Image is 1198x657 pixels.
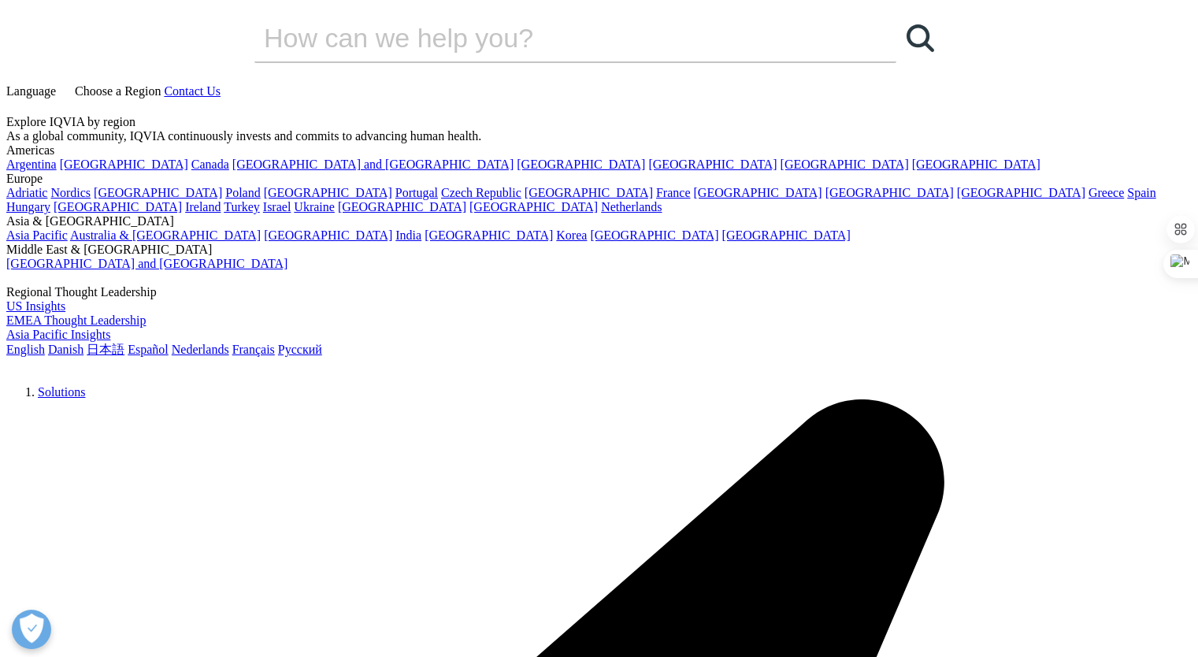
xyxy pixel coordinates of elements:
[590,228,718,242] a: [GEOGRAPHIC_DATA]
[38,385,85,399] a: Solutions
[75,84,161,98] span: Choose a Region
[907,24,934,52] svg: Search
[254,14,851,61] input: Search
[1127,186,1155,199] a: Spain
[395,186,438,199] a: Portugal
[781,158,909,171] a: [GEOGRAPHIC_DATA]
[6,214,1192,228] div: Asia & [GEOGRAPHIC_DATA]
[94,186,222,199] a: [GEOGRAPHIC_DATA]
[185,200,221,213] a: Ireland
[395,228,421,242] a: India
[48,343,83,356] a: Danish
[441,186,521,199] a: Czech Republic
[338,200,466,213] a: [GEOGRAPHIC_DATA]
[6,228,68,242] a: Asia Pacific
[6,200,50,213] a: Hungary
[70,228,261,242] a: Australia & [GEOGRAPHIC_DATA]
[264,228,392,242] a: [GEOGRAPHIC_DATA]
[60,158,188,171] a: [GEOGRAPHIC_DATA]
[50,186,91,199] a: Nordics
[601,200,662,213] a: Netherlands
[425,228,553,242] a: [GEOGRAPHIC_DATA]
[656,186,691,199] a: France
[6,285,1192,299] div: Regional Thought Leadership
[694,186,822,199] a: [GEOGRAPHIC_DATA]
[825,186,954,199] a: [GEOGRAPHIC_DATA]
[6,314,146,327] a: EMEA Thought Leadership
[232,343,275,356] a: Français
[648,158,777,171] a: [GEOGRAPHIC_DATA]
[164,84,221,98] a: Contact Us
[6,172,1192,186] div: Europe
[1089,186,1124,199] a: Greece
[172,343,229,356] a: Nederlands
[278,343,322,356] a: Русский
[6,115,1192,129] div: Explore IQVIA by region
[232,158,514,171] a: [GEOGRAPHIC_DATA] and [GEOGRAPHIC_DATA]
[6,143,1192,158] div: Americas
[191,158,229,171] a: Canada
[556,228,587,242] a: Korea
[6,158,57,171] a: Argentina
[6,299,65,313] a: US Insights
[469,200,598,213] a: [GEOGRAPHIC_DATA]
[263,200,291,213] a: Israel
[225,186,260,199] a: Poland
[517,158,645,171] a: [GEOGRAPHIC_DATA]
[54,200,182,213] a: [GEOGRAPHIC_DATA]
[6,186,47,199] a: Adriatic
[224,200,260,213] a: Turkey
[6,243,1192,257] div: Middle East & [GEOGRAPHIC_DATA]
[294,200,335,213] a: Ukraine
[128,343,169,356] a: Español
[896,14,944,61] a: Search
[722,228,851,242] a: [GEOGRAPHIC_DATA]
[6,257,287,270] a: [GEOGRAPHIC_DATA] and [GEOGRAPHIC_DATA]
[6,129,1192,143] div: As a global community, IQVIA continuously invests and commits to advancing human health.
[6,84,56,98] span: Language
[6,343,45,356] a: English
[264,186,392,199] a: [GEOGRAPHIC_DATA]
[957,186,1085,199] a: [GEOGRAPHIC_DATA]
[6,328,110,341] a: Asia Pacific Insights
[12,610,51,649] button: 개방형 기본 설정
[525,186,653,199] a: [GEOGRAPHIC_DATA]
[912,158,1040,171] a: [GEOGRAPHIC_DATA]
[87,343,124,356] a: 日本語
